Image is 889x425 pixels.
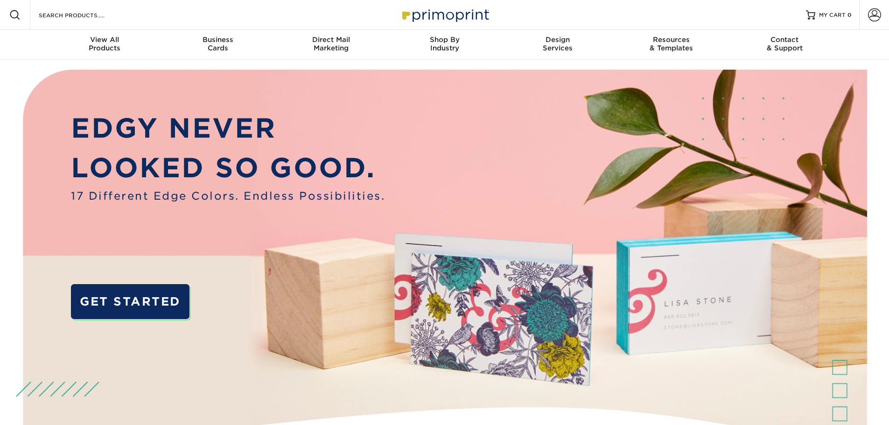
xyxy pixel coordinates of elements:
a: View AllProducts [48,30,161,60]
div: Products [48,35,161,52]
div: & Support [728,35,841,52]
a: GET STARTED [71,284,189,319]
a: DesignServices [501,30,615,60]
a: Contact& Support [728,30,841,60]
span: Contact [728,35,841,44]
a: Direct MailMarketing [274,30,388,60]
a: BusinessCards [161,30,274,60]
div: Industry [388,35,501,52]
div: Marketing [274,35,388,52]
span: 17 Different Edge Colors. Endless Possibilities. [71,188,385,204]
a: Resources& Templates [615,30,728,60]
span: Business [161,35,274,44]
input: SEARCH PRODUCTS..... [38,9,129,21]
span: 0 [847,12,852,18]
div: & Templates [615,35,728,52]
p: LOOKED SO GOOD. [71,148,385,188]
div: Services [501,35,615,52]
a: Shop ByIndustry [388,30,501,60]
p: EDGY NEVER [71,108,385,148]
span: Shop By [388,35,501,44]
span: Design [501,35,615,44]
span: MY CART [819,11,846,19]
img: Primoprint [398,5,491,25]
span: Direct Mail [274,35,388,44]
div: Cards [161,35,274,52]
span: View All [48,35,161,44]
span: Resources [615,35,728,44]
